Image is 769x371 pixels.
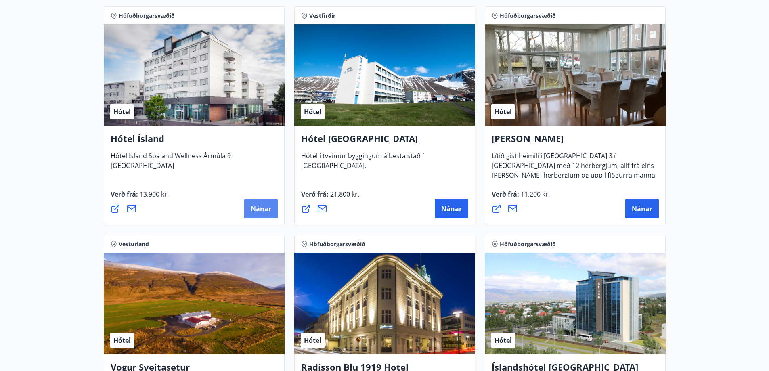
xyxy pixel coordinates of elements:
[301,190,359,205] span: Verð frá :
[495,107,512,116] span: Hótel
[138,190,169,199] span: 13.900 kr.
[119,12,175,20] span: Höfuðborgarsvæðið
[441,204,462,213] span: Nánar
[111,151,231,176] span: Hótel Ísland Spa and Wellness Ármúla 9 [GEOGRAPHIC_DATA]
[492,190,550,205] span: Verð frá :
[435,199,468,218] button: Nánar
[304,336,321,345] span: Hótel
[492,151,655,196] span: Lítið gistiheimili í [GEOGRAPHIC_DATA] 3 í [GEOGRAPHIC_DATA] með 12 herbergjum, allt frá eins [PE...
[251,204,271,213] span: Nánar
[119,240,149,248] span: Vesturland
[309,12,335,20] span: Vestfirðir
[301,132,468,151] h4: Hótel [GEOGRAPHIC_DATA]
[495,336,512,345] span: Hótel
[304,107,321,116] span: Hótel
[500,240,556,248] span: Höfuðborgarsvæðið
[632,204,652,213] span: Nánar
[329,190,359,199] span: 21.800 kr.
[625,199,659,218] button: Nánar
[492,132,659,151] h4: [PERSON_NAME]
[113,107,131,116] span: Hótel
[301,151,424,176] span: Hótel í tveimur byggingum á besta stað í [GEOGRAPHIC_DATA].
[113,336,131,345] span: Hótel
[309,240,365,248] span: Höfuðborgarsvæðið
[244,199,278,218] button: Nánar
[519,190,550,199] span: 11.200 kr.
[111,132,278,151] h4: Hótel Ísland
[500,12,556,20] span: Höfuðborgarsvæðið
[111,190,169,205] span: Verð frá :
